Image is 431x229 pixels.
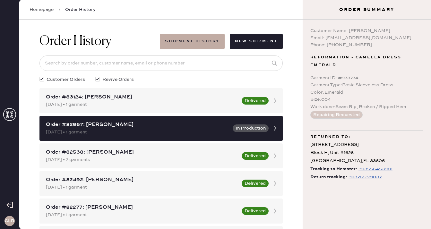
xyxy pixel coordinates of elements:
[310,165,357,173] span: Tracking to Hemster:
[349,173,382,181] div: https://www.fedex.com/apps/fedextrack/?tracknumbers=393765381037&cntry_code=US
[46,211,238,218] div: [DATE] • 1 garment
[358,165,392,173] div: https://www.fedex.com/apps/fedextrack/?tracknumbers=393556453901&cntry_code=US
[65,6,96,13] span: Order History
[46,176,238,184] div: Order #82492: [PERSON_NAME]
[242,207,269,215] button: Delivered
[30,6,54,13] a: Homepage
[310,81,423,89] div: Garment Type : Basic Sleeveless Dress
[310,74,423,81] div: Garment ID : # 973774
[160,34,224,49] button: Shipment History
[46,129,229,136] div: [DATE] • 1 garment
[310,34,423,41] div: Email: [EMAIL_ADDRESS][DOMAIN_NAME]
[310,54,423,69] span: Reformation - Camella Dress Emerald
[310,133,351,141] span: Returned to:
[46,204,238,211] div: Order #82277: [PERSON_NAME]
[39,55,283,71] input: Search by order number, customer name, email or phone number
[357,165,392,173] a: 393556453901
[46,121,229,129] div: Order #82967: [PERSON_NAME]
[242,152,269,160] button: Delivered
[46,184,238,191] div: [DATE] • 1 garment
[102,76,134,83] span: Revive Orders
[46,101,238,108] div: [DATE] • 1 garment
[310,173,347,181] span: Return tracking:
[310,141,423,165] div: [STREET_ADDRESS] Block H, Unit #1628 [GEOGRAPHIC_DATA] , FL 33606
[242,97,269,105] button: Delivered
[310,111,363,119] button: Repairing Requested
[347,173,382,181] a: 393765381037
[310,103,423,110] div: Work done : Seam Rip, Broken / Ripped Hem
[401,200,428,228] iframe: Front Chat
[303,6,431,13] h3: Order Summary
[39,34,111,49] h1: Order History
[46,148,238,156] div: Order #82538: [PERSON_NAME]
[230,34,283,49] button: New Shipment
[310,27,423,34] div: Customer Name: [PERSON_NAME]
[242,180,269,187] button: Delivered
[310,96,423,103] div: Size : 004
[4,219,14,223] h3: CLR
[47,76,85,83] span: Customer Orders
[46,156,238,163] div: [DATE] • 2 garments
[46,93,238,101] div: Order #83124: [PERSON_NAME]
[310,41,423,48] div: Phone: [PHONE_NUMBER]
[310,89,423,96] div: Color : Emerald
[233,124,269,132] button: In Production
